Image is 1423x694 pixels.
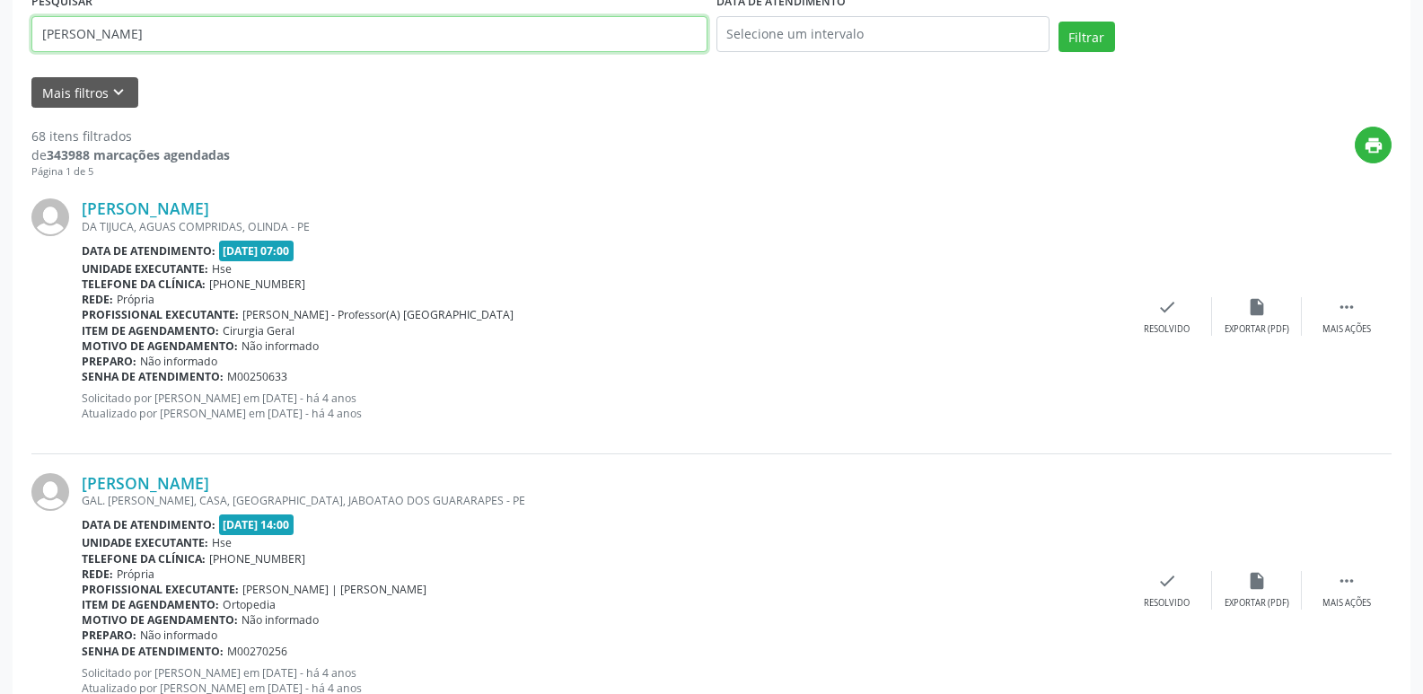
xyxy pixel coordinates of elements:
span: Hse [212,535,232,550]
span: M00270256 [227,644,287,659]
span: [DATE] 14:00 [219,514,294,535]
div: GAL. [PERSON_NAME], CASA, [GEOGRAPHIC_DATA], JABOATAO DOS GUARARAPES - PE [82,493,1122,508]
b: Item de agendamento: [82,597,219,612]
b: Data de atendimento: [82,517,215,532]
i: check [1157,571,1177,591]
i: insert_drive_file [1247,571,1267,591]
img: img [31,473,69,511]
b: Unidade executante: [82,261,208,277]
b: Profissional executante: [82,582,239,597]
div: Exportar (PDF) [1225,323,1289,336]
b: Profissional executante: [82,307,239,322]
span: [PHONE_NUMBER] [209,277,305,292]
span: Própria [117,292,154,307]
span: Não informado [140,354,217,369]
span: Cirurgia Geral [223,323,294,338]
span: [PERSON_NAME] - Professor(A) [GEOGRAPHIC_DATA] [242,307,514,322]
i: check [1157,297,1177,317]
i: keyboard_arrow_down [109,83,128,102]
span: Não informado [242,612,319,628]
div: Resolvido [1144,597,1190,610]
b: Senha de atendimento: [82,644,224,659]
span: Própria [117,567,154,582]
input: Nome, código do beneficiário ou CPF [31,16,707,52]
b: Unidade executante: [82,535,208,550]
span: Não informado [140,628,217,643]
div: Resolvido [1144,323,1190,336]
a: [PERSON_NAME] [82,198,209,218]
b: Data de atendimento: [82,243,215,259]
b: Motivo de agendamento: [82,338,238,354]
span: [PERSON_NAME] | [PERSON_NAME] [242,582,426,597]
span: [PHONE_NUMBER] [209,551,305,567]
span: Não informado [242,338,319,354]
div: Mais ações [1322,323,1371,336]
div: Mais ações [1322,597,1371,610]
b: Motivo de agendamento: [82,612,238,628]
b: Rede: [82,567,113,582]
b: Telefone da clínica: [82,551,206,567]
div: 68 itens filtrados [31,127,230,145]
input: Selecione um intervalo [716,16,1050,52]
span: Ortopedia [223,597,276,612]
div: DA TIJUCA, AGUAS COMPRIDAS, OLINDA - PE [82,219,1122,234]
div: Página 1 de 5 [31,164,230,180]
img: img [31,198,69,236]
a: [PERSON_NAME] [82,473,209,493]
i:  [1337,297,1357,317]
b: Rede: [82,292,113,307]
span: Hse [212,261,232,277]
div: Exportar (PDF) [1225,597,1289,610]
i:  [1337,571,1357,591]
p: Solicitado por [PERSON_NAME] em [DATE] - há 4 anos Atualizado por [PERSON_NAME] em [DATE] - há 4 ... [82,391,1122,421]
b: Item de agendamento: [82,323,219,338]
strong: 343988 marcações agendadas [47,146,230,163]
button: Mais filtroskeyboard_arrow_down [31,77,138,109]
b: Senha de atendimento: [82,369,224,384]
span: [DATE] 07:00 [219,241,294,261]
i: print [1364,136,1383,155]
button: Filtrar [1058,22,1115,52]
div: de [31,145,230,164]
i: insert_drive_file [1247,297,1267,317]
span: M00250633 [227,369,287,384]
b: Preparo: [82,628,136,643]
b: Telefone da clínica: [82,277,206,292]
b: Preparo: [82,354,136,369]
button: print [1355,127,1392,163]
